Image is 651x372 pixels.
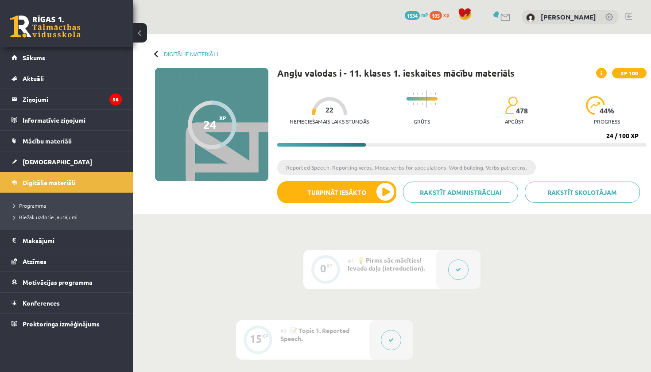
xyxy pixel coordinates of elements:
span: 1534 [405,11,420,20]
div: 24 [203,118,217,131]
span: 44 % [600,107,615,115]
a: Aktuāli [12,68,122,89]
a: Motivācijas programma [12,272,122,292]
a: [PERSON_NAME] [541,12,596,21]
a: Ziņojumi56 [12,89,122,109]
div: 15 [250,335,262,343]
span: Sākums [23,54,45,62]
span: 22 [325,106,333,114]
a: 1534 mP [405,11,428,18]
img: icon-short-line-57e1e144782c952c97e751825c79c345078a6d821885a25fce030b3d8c18986b.svg [435,103,436,105]
h1: Angļu valodas i - 11. klases 1. ieskaites mācību materiāls [277,68,515,78]
span: 105 [430,11,442,20]
span: 478 [516,107,528,115]
div: 0 [320,264,326,272]
img: icon-short-line-57e1e144782c952c97e751825c79c345078a6d821885a25fce030b3d8c18986b.svg [417,93,418,95]
span: Konferences [23,299,60,307]
a: Rīgas 1. Tālmācības vidusskola [10,15,81,38]
span: Motivācijas programma [23,278,93,286]
a: Rakstīt skolotājam [525,182,640,203]
span: Proktoringa izmēģinājums [23,320,100,328]
p: apgūst [505,118,524,124]
img: icon-short-line-57e1e144782c952c97e751825c79c345078a6d821885a25fce030b3d8c18986b.svg [408,93,409,95]
img: icon-progress-161ccf0a02000e728c5f80fcf4c31c7af3da0e1684b2b1d7c360e028c24a22f1.svg [586,96,605,115]
a: Maksājumi [12,230,122,251]
span: Mācību materiāli [23,137,72,145]
span: Aktuāli [23,74,44,82]
img: icon-short-line-57e1e144782c952c97e751825c79c345078a6d821885a25fce030b3d8c18986b.svg [430,93,431,95]
div: XP [262,333,268,338]
a: Konferences [12,293,122,313]
span: XP 100 [612,68,647,78]
a: [DEMOGRAPHIC_DATA] [12,151,122,172]
i: 56 [109,93,122,105]
a: Mācību materiāli [12,131,122,151]
img: Viktorija Vargušenko [526,13,535,22]
a: Programma [13,201,124,209]
legend: Informatīvie ziņojumi [23,110,122,130]
span: [DEMOGRAPHIC_DATA] [23,158,92,166]
img: icon-short-line-57e1e144782c952c97e751825c79c345078a6d821885a25fce030b3d8c18986b.svg [422,103,422,105]
span: #1 [348,257,354,264]
p: Grūts [414,118,430,124]
img: icon-short-line-57e1e144782c952c97e751825c79c345078a6d821885a25fce030b3d8c18986b.svg [413,93,414,95]
a: Atzīmes [12,251,122,271]
img: icon-short-line-57e1e144782c952c97e751825c79c345078a6d821885a25fce030b3d8c18986b.svg [435,93,436,95]
span: #2 [280,327,287,334]
a: Sākums [12,47,122,68]
a: Proktoringa izmēģinājums [12,314,122,334]
p: Nepieciešamais laiks stundās [290,118,369,124]
a: Rakstīt administrācijai [403,182,518,203]
a: Informatīvie ziņojumi [12,110,122,130]
a: Digitālie materiāli [164,50,218,57]
img: icon-short-line-57e1e144782c952c97e751825c79c345078a6d821885a25fce030b3d8c18986b.svg [408,103,409,105]
img: icon-short-line-57e1e144782c952c97e751825c79c345078a6d821885a25fce030b3d8c18986b.svg [417,103,418,105]
span: Digitālie materiāli [23,178,75,186]
span: Biežāk uzdotie jautājumi [13,213,77,221]
img: icon-short-line-57e1e144782c952c97e751825c79c345078a6d821885a25fce030b3d8c18986b.svg [422,93,422,95]
p: progress [594,118,620,124]
li: Reported Speech. Reporting verbs. Modal verbs for speculations. Word building. Verbs pattertns. [277,160,536,175]
legend: Maksājumi [23,230,122,251]
span: 📝 Topic 1. Reported Speech. [280,326,349,342]
img: icon-long-line-d9ea69661e0d244f92f715978eff75569469978d946b2353a9bb055b3ed8787d.svg [426,90,427,108]
button: Turpināt iesākto [277,181,396,203]
span: 💡 Pirms sāc mācīties! Ievada daļa (introduction). [348,256,425,272]
img: icon-short-line-57e1e144782c952c97e751825c79c345078a6d821885a25fce030b3d8c18986b.svg [430,103,431,105]
div: XP [326,263,333,268]
a: Digitālie materiāli [12,172,122,193]
span: XP [219,115,226,121]
legend: Ziņojumi [23,89,122,109]
span: Atzīmes [23,257,46,265]
span: Programma [13,202,46,209]
img: icon-short-line-57e1e144782c952c97e751825c79c345078a6d821885a25fce030b3d8c18986b.svg [413,103,414,105]
a: Biežāk uzdotie jautājumi [13,213,124,221]
img: students-c634bb4e5e11cddfef0936a35e636f08e4e9abd3cc4e673bd6f9a4125e45ecb1.svg [505,96,518,115]
span: mP [421,11,428,18]
a: 105 xp [430,11,453,18]
span: xp [443,11,449,18]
